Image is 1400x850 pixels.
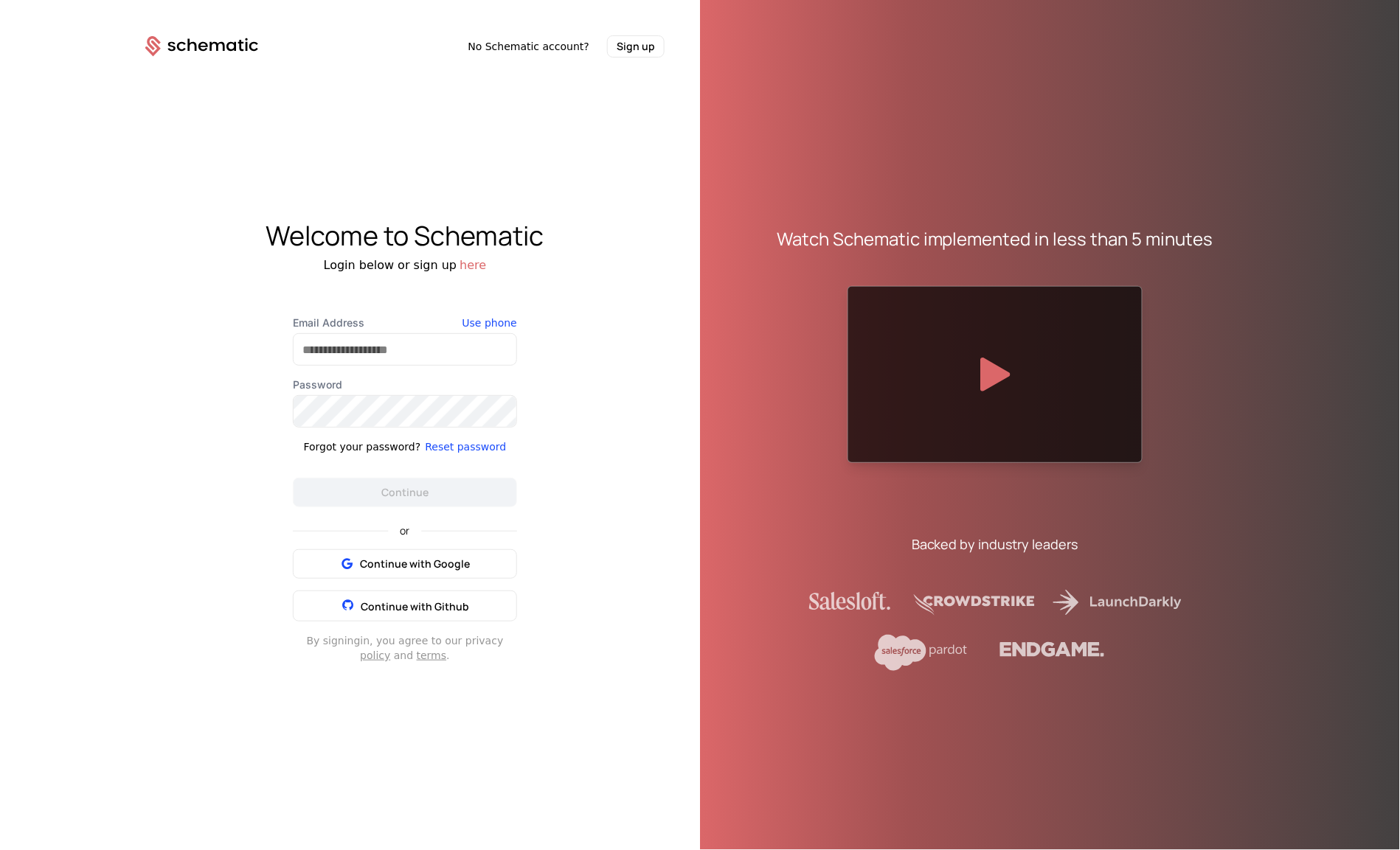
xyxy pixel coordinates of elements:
label: Email Address [293,316,517,330]
div: Login below or sign up [110,257,700,274]
button: Use phone [462,316,517,330]
div: By signing in , you agree to our privacy and . [293,633,517,663]
div: Welcome to Schematic [110,221,700,251]
button: Reset password [425,439,506,454]
div: Watch Schematic implemented in less than 5 minutes [777,227,1213,251]
span: Continue with Google [361,557,471,571]
span: No Schematic account? [468,39,589,54]
button: Sign up [607,35,665,58]
div: Forgot your password? [304,439,421,454]
a: policy [360,649,390,661]
button: here [460,257,486,274]
a: terms [417,649,447,661]
span: Continue with Github [361,599,470,613]
button: Continue [293,478,517,507]
div: Backed by industry leaders [912,534,1078,554]
span: or [389,526,422,536]
button: Continue with Github [293,591,517,621]
label: Password [293,377,517,392]
button: Continue with Google [293,549,517,579]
